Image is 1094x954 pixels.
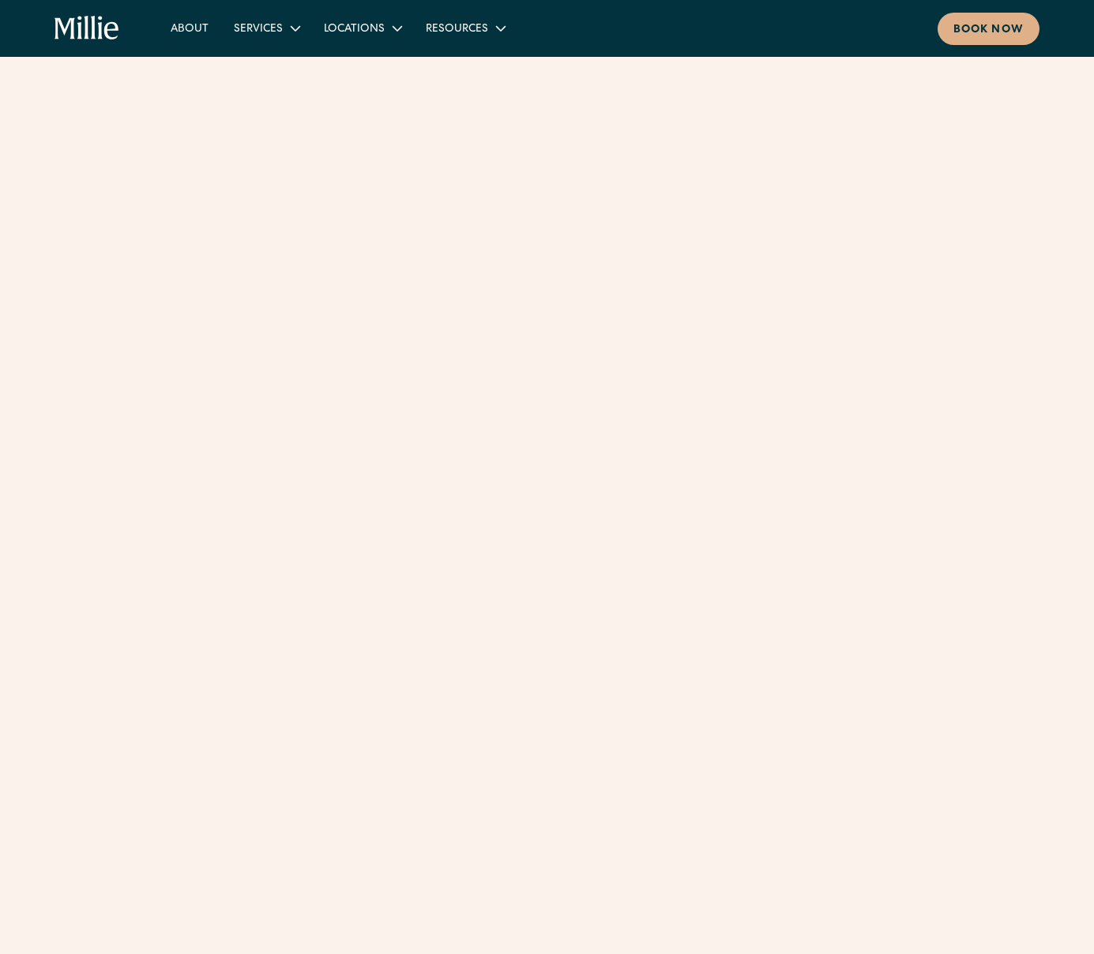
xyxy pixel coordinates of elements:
[413,15,517,41] div: Resources
[158,15,221,41] a: About
[953,22,1024,39] div: Book now
[234,21,283,38] div: Services
[221,15,311,41] div: Services
[324,21,385,38] div: Locations
[311,15,413,41] div: Locations
[426,21,488,38] div: Resources
[55,16,119,41] a: home
[938,13,1039,45] a: Book now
